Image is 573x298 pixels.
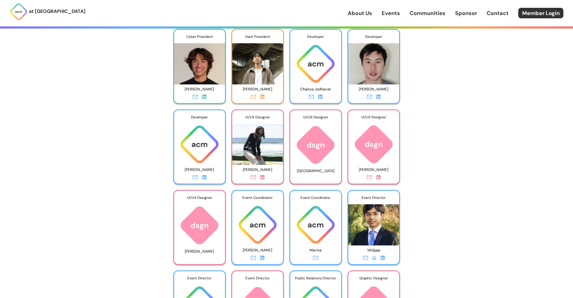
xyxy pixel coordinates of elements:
div: Hack President [232,30,283,44]
p: [PERSON_NAME] [235,246,280,255]
p: [PERSON_NAME] [177,85,222,94]
p: [PERSON_NAME] [235,165,280,175]
p: [PERSON_NAME] [177,247,222,255]
p: [PERSON_NAME] [351,85,396,94]
div: Event Coordinator [290,191,341,205]
div: Developer [290,30,341,44]
img: ACM logo [174,124,225,165]
img: Photo of Max Weng [348,38,399,84]
img: ACM logo [290,204,341,245]
img: ACM logo [290,43,341,84]
p: Chaitya Jodhavat [293,85,338,94]
img: Photo of Vivian Nguyen [232,119,283,165]
p: [PERSON_NAME] [177,165,222,175]
p: at [GEOGRAPHIC_DATA] [29,8,85,15]
div: UI/UX Designer [348,110,399,124]
img: ACM logo [290,124,341,166]
div: Developer [348,30,399,44]
a: Sponsor [455,9,477,17]
img: ACM Logo [10,3,28,21]
p: Widjaja [351,246,396,255]
img: ACM logo [232,204,283,245]
div: UI/UX Designer [174,191,225,205]
p: Marina [293,246,338,255]
img: Photo of Nathan Wang [232,38,283,84]
a: Communities [410,9,445,17]
p: [PERSON_NAME] [351,165,396,175]
div: Developer [174,110,225,124]
p: [GEOGRAPHIC_DATA] [293,166,338,175]
div: UI/UX Designer [232,110,283,124]
a: Member Login [518,8,563,18]
img: Photo of Rollan Nguyen [174,38,225,84]
a: About Us [348,9,372,17]
div: UI/UX Designer [290,110,341,124]
div: Event Director [232,271,283,285]
img: Photo of Widjaja [348,199,399,245]
div: Cyber President [174,30,225,44]
div: Event Coordinator [232,191,283,205]
img: ACM logo [174,205,225,246]
p: [PERSON_NAME] [235,85,280,94]
a: at [GEOGRAPHIC_DATA] [10,3,85,21]
div: Graphic Designer [348,271,399,285]
a: Events [382,9,400,17]
div: Public Relations Director [290,271,341,285]
div: Event Director [174,271,225,285]
img: ACM logo [348,124,399,165]
div: Event Director [348,191,399,205]
a: Contact [487,9,509,17]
